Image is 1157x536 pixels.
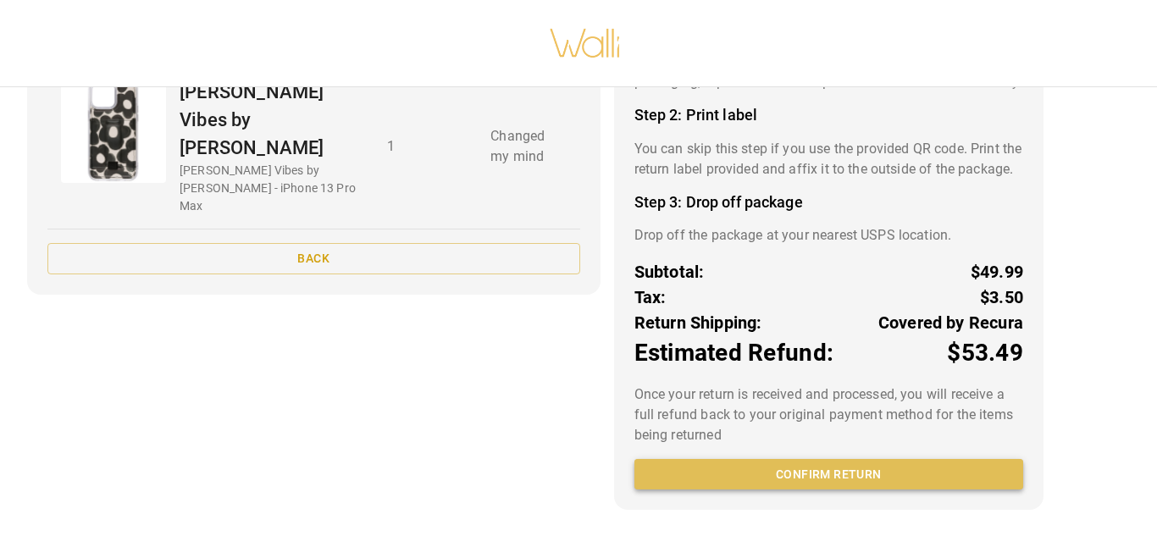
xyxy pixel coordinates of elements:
[980,285,1023,310] p: $3.50
[634,459,1023,490] button: Confirm return
[634,285,667,310] p: Tax:
[634,310,762,335] p: Return Shipping:
[490,126,566,167] p: Changed my mind
[47,243,580,274] button: Back
[971,259,1023,285] p: $49.99
[634,384,1023,445] p: Once your return is received and processed, you will receive a full refund back to your original ...
[634,225,1023,246] p: Drop off the package at your nearest USPS location.
[634,106,1023,124] h4: Step 2: Print label
[878,310,1023,335] p: Covered by Recura
[634,193,1023,212] h4: Step 3: Drop off package
[549,7,622,80] img: walli-inc.myshopify.com
[634,139,1023,180] p: You can skip this step if you use the provided QR code. Print the return label provided and affix...
[634,259,705,285] p: Subtotal:
[947,335,1023,371] p: $53.49
[180,162,360,215] p: [PERSON_NAME] Vibes by [PERSON_NAME] - iPhone 13 Pro Max
[634,335,833,371] p: Estimated Refund:
[387,136,464,157] p: 1
[180,78,360,162] p: [PERSON_NAME] Vibes by [PERSON_NAME]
